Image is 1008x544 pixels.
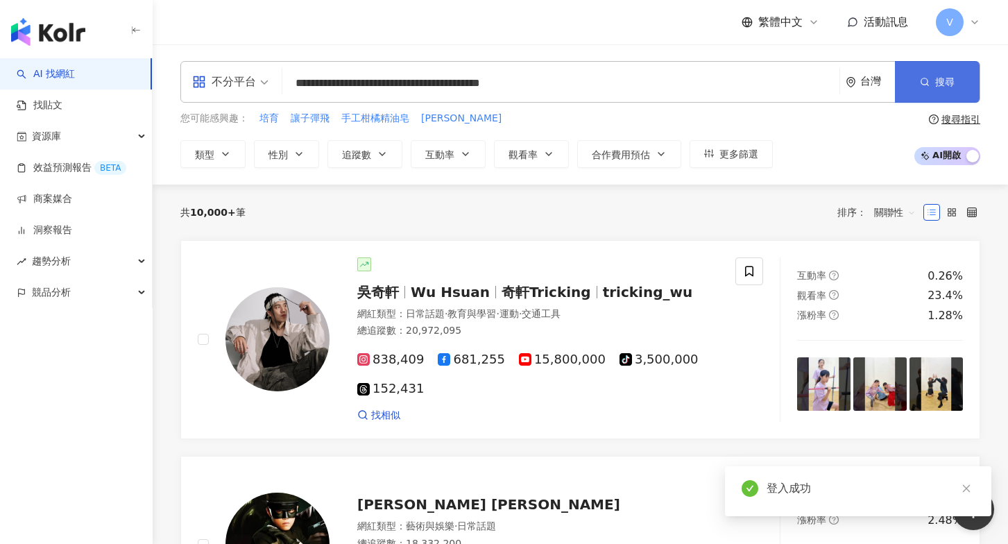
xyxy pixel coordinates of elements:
[32,277,71,308] span: 競品分析
[496,308,499,319] span: ·
[941,114,980,125] div: 搜尋指引
[797,270,826,281] span: 互動率
[32,121,61,152] span: 資源庫
[864,15,908,28] span: 活動訊息
[742,480,758,497] span: check-circle
[357,409,400,423] a: 找相似
[577,140,681,168] button: 合作費用預估
[935,76,955,87] span: 搜尋
[225,287,330,391] img: KOL Avatar
[438,352,504,367] span: 681,255
[411,140,486,168] button: 互動率
[254,140,319,168] button: 性別
[457,520,496,532] span: 日常話題
[853,357,907,411] img: post-image
[447,308,496,319] span: 教育與學習
[357,496,620,513] span: [PERSON_NAME] [PERSON_NAME]
[341,112,409,126] span: 手工柑橘精油皂
[445,308,447,319] span: ·
[371,409,400,423] span: 找相似
[522,308,561,319] span: 交通工具
[357,382,424,396] span: 152,431
[946,15,953,30] span: V
[17,223,72,237] a: 洞察報告
[928,269,963,284] div: 0.26%
[767,480,975,497] div: 登入成功
[32,246,71,277] span: 趨勢分析
[829,290,839,300] span: question-circle
[797,309,826,321] span: 漲粉率
[494,140,569,168] button: 觀看率
[180,207,246,218] div: 共 筆
[420,111,502,126] button: [PERSON_NAME]
[519,352,606,367] span: 15,800,000
[341,111,410,126] button: 手工柑橘精油皂
[327,140,402,168] button: 追蹤數
[690,140,773,168] button: 更多篩選
[421,112,502,126] span: [PERSON_NAME]
[758,15,803,30] span: 繁體中文
[268,149,288,160] span: 性別
[895,61,980,103] button: 搜尋
[17,161,126,175] a: 效益預測報告BETA
[406,520,454,532] span: 藝術與娛樂
[928,308,963,323] div: 1.28%
[519,308,522,319] span: ·
[195,149,214,160] span: 類型
[17,257,26,266] span: rise
[192,75,206,89] span: appstore
[499,308,519,319] span: 運動
[929,114,939,124] span: question-circle
[259,111,280,126] button: 培育
[502,284,591,300] span: 奇軒Tricking
[592,149,650,160] span: 合作費用預估
[17,67,75,81] a: searchAI 找網紅
[509,149,538,160] span: 觀看率
[829,310,839,320] span: question-circle
[192,71,256,93] div: 不分平台
[860,76,895,87] div: 台灣
[454,520,457,532] span: ·
[17,99,62,112] a: 找貼文
[620,352,699,367] span: 3,500,000
[357,352,424,367] span: 838,409
[411,284,490,300] span: Wu Hsuan
[180,140,246,168] button: 類型
[909,357,963,411] img: post-image
[846,77,856,87] span: environment
[11,18,85,46] img: logo
[874,201,916,223] span: 關聯性
[928,288,963,303] div: 23.4%
[190,207,236,218] span: 10,000+
[837,201,923,223] div: 排序：
[357,520,719,534] div: 網紅類型 ：
[180,112,248,126] span: 您可能感興趣：
[797,357,851,411] img: post-image
[291,112,330,126] span: 讓子彈飛
[290,111,330,126] button: 讓子彈飛
[603,284,693,300] span: tricking_wu
[342,149,371,160] span: 追蹤數
[962,484,971,493] span: close
[406,308,445,319] span: 日常話題
[17,192,72,206] a: 商案媒合
[357,324,719,338] div: 總追蹤數 ： 20,972,095
[797,290,826,301] span: 觀看率
[357,284,399,300] span: 吳奇軒
[180,240,980,440] a: KOL Avatar吳奇軒Wu Hsuan奇軒Trickingtricking_wu網紅類型：日常話題·教育與學習·運動·交通工具總追蹤數：20,972,095838,409681,25515,...
[719,148,758,160] span: 更多篩選
[357,307,719,321] div: 網紅類型 ：
[259,112,279,126] span: 培育
[829,271,839,280] span: question-circle
[425,149,454,160] span: 互動率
